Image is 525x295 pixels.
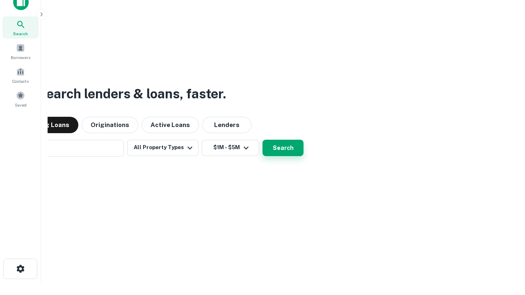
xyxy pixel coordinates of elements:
[2,88,39,110] a: Saved
[127,140,199,156] button: All Property Types
[262,140,304,156] button: Search
[15,102,27,108] span: Saved
[12,78,29,84] span: Contacts
[2,16,39,39] a: Search
[11,54,30,61] span: Borrowers
[2,64,39,86] a: Contacts
[82,117,138,133] button: Originations
[202,117,251,133] button: Lenders
[13,30,28,37] span: Search
[2,40,39,62] a: Borrowers
[37,84,226,104] h3: Search lenders & loans, faster.
[142,117,199,133] button: Active Loans
[484,229,525,269] iframe: Chat Widget
[202,140,259,156] button: $1M - $5M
